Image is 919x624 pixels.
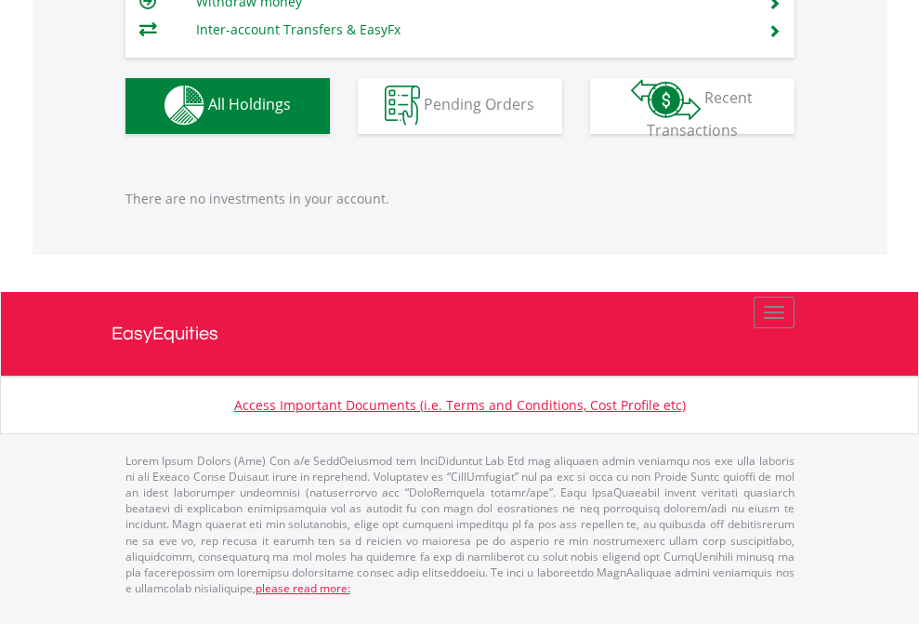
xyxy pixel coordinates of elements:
a: please read more: [256,580,350,596]
span: All Holdings [208,94,291,114]
span: Recent Transactions [647,87,754,140]
a: Access Important Documents (i.e. Terms and Conditions, Cost Profile etc) [234,396,686,414]
button: Recent Transactions [590,78,794,134]
p: There are no investments in your account. [125,190,794,208]
img: transactions-zar-wht.png [631,79,701,120]
a: EasyEquities [112,292,808,376]
span: Pending Orders [424,94,534,114]
img: pending_instructions-wht.png [385,86,420,126]
p: Lorem Ipsum Dolors (Ame) Con a/e SeddOeiusmod tem InciDiduntut Lab Etd mag aliquaen admin veniamq... [125,453,794,596]
button: Pending Orders [358,78,562,134]
td: Inter-account Transfers & EasyFx [196,16,745,44]
img: holdings-wht.png [164,86,204,126]
button: All Holdings [125,78,330,134]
